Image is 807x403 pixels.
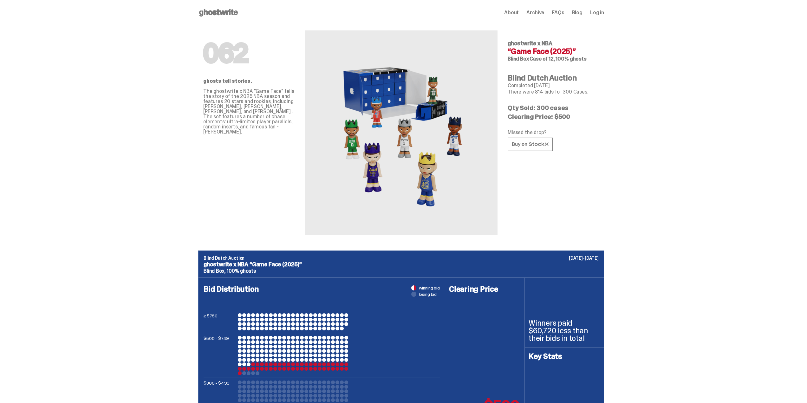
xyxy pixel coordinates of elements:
p: Clearing Price: $500 [508,114,599,120]
p: Missed the drop? [508,130,599,135]
span: winning bid [419,286,440,290]
p: Completed [DATE] [508,83,599,88]
p: [DATE]-[DATE] [569,256,599,260]
span: 100% ghosts [227,268,256,274]
img: NBA&ldquo;Game Face (2025)&rdquo; [331,46,471,220]
p: Blind Dutch Auction [204,256,599,260]
a: Archive [526,10,544,15]
h4: “Game Face (2025)” [508,48,599,55]
span: Case of 12, 100% ghosts [530,55,586,62]
h1: 062 [203,41,295,66]
h4: Bid Distribution [204,285,440,313]
a: About [504,10,519,15]
span: ghostwrite x NBA [508,40,552,47]
span: losing bid [419,292,437,296]
h4: Blind Dutch Auction [508,74,599,82]
h4: Clearing Price [449,285,521,293]
a: FAQs [552,10,564,15]
span: Blind Box, [204,268,225,274]
p: The ghostwrite x NBA "Game Face" tells the story of the 2025 NBA season and features 20 stars and... [203,89,295,134]
a: Blog [572,10,582,15]
p: Qty Sold: 300 cases [508,105,599,111]
h4: Key Stats [529,353,600,360]
a: Log in [590,10,604,15]
p: There were 814 bids for 300 Cases. [508,89,599,94]
p: Winners paid $60,720 less than their bids in total [529,319,600,342]
span: Blind Box [508,55,529,62]
p: ghostwrite x NBA “Game Face (2025)” [204,262,599,267]
p: ≥ $750 [204,313,235,330]
p: ghosts tell stories. [203,79,295,84]
p: $500 - $749 [204,336,235,375]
